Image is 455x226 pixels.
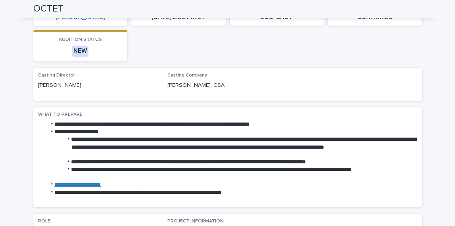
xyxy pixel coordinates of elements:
span: PROJECT INFORMATION [167,219,224,224]
span: Casting Director [38,73,75,78]
span: ROLE [38,219,50,224]
div: NEW [72,46,88,56]
span: Casting Company [167,73,207,78]
span: WHAT TO PREPARE [38,112,83,117]
p: [PERSON_NAME], CSA [167,81,288,90]
h2: OCTET [33,3,63,15]
p: [PERSON_NAME] [38,81,158,90]
span: AUDITION STATUS [59,37,102,42]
